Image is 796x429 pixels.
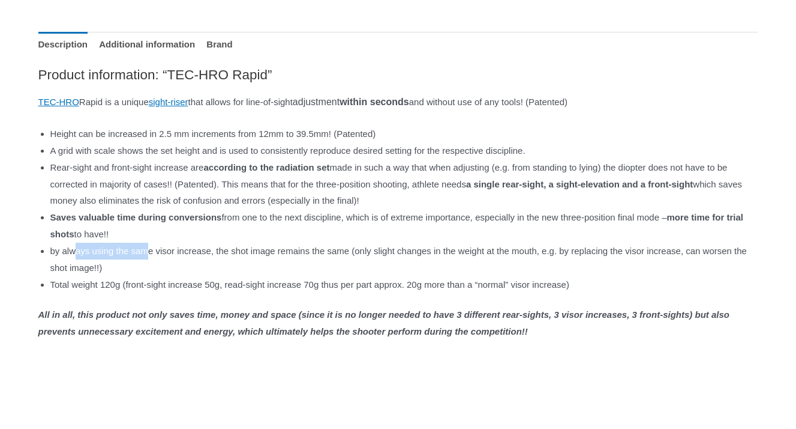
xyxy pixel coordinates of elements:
h2: Product information: “TEC-HRO Rapid” [38,66,758,84]
li: A grid with scale shows the set height and is used to consistently reproduce desired setting for ... [50,142,758,159]
a: TEC-HRO [38,97,79,107]
strong: Saves valuable time during conversions [50,212,222,222]
b: All in all, this product not only saves time, money and space (since it is no longer needed to ha... [38,309,730,336]
li: from one to the next discipline, which is of extreme importance, especially in the new three-posi... [50,209,758,243]
a: Brand [206,32,232,58]
li: Total weight 120g (front-sight increase 50g, read-sight increase 70g thus per part approx. 20g mo... [50,276,758,293]
span: adjustment [293,97,340,107]
li: Rear-sight and front-sight increase are made in such a way that when adjusting (e.g. from standin... [50,159,758,210]
strong: according to the radiation set [203,162,329,172]
strong: within seconds [340,97,409,107]
li: by always using the same visor increase, the shot image remains the same (only slight changes in ... [50,243,758,276]
a: Additional information [99,32,195,58]
li: Height can be increased in 2.5 mm increments from 12mm to 39.5mm! (Patented) [50,126,758,142]
a: sight-riser [149,97,188,107]
a: Description [38,32,88,58]
strong: a single rear-sight, a sight-elevation and a front-sight [466,179,693,189]
p: Rapid is a unique that allows for line-of-sight and without use of any tools! (Patented) [38,93,758,111]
